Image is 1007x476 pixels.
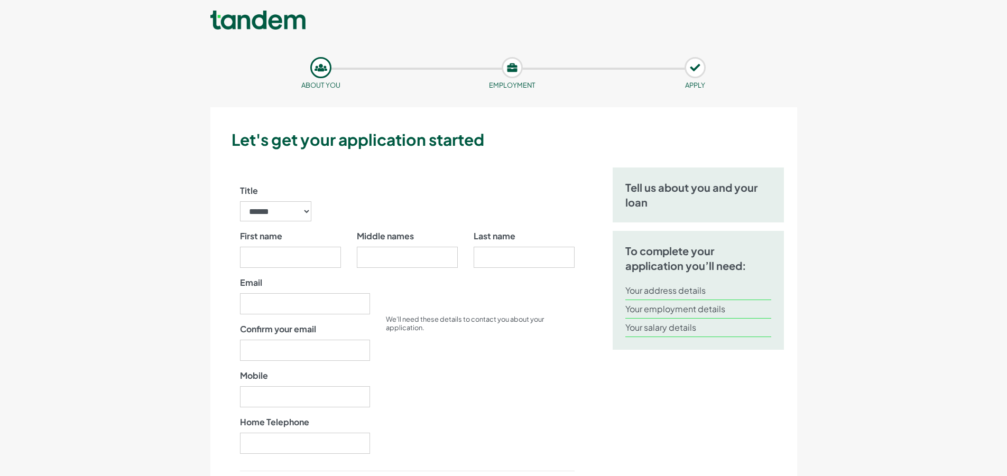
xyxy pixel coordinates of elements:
label: Email [240,276,262,289]
small: APPLY [685,81,705,89]
label: First name [240,230,282,242]
label: Confirm your email [240,323,316,335]
small: About you [301,81,340,89]
li: Your employment details [625,300,772,319]
small: We’ll need these details to contact you about your application. [386,315,544,332]
small: Employment [489,81,535,89]
h3: Let's get your application started [232,128,793,151]
label: Home Telephone [240,416,309,428]
li: Your address details [625,282,772,300]
label: Last name [474,230,515,242]
label: Mobile [240,369,268,382]
h5: To complete your application you’ll need: [625,244,772,273]
li: Your salary details [625,319,772,337]
label: Title [240,184,258,197]
label: Middle names [357,230,414,242]
h5: Tell us about you and your loan [625,180,772,210]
